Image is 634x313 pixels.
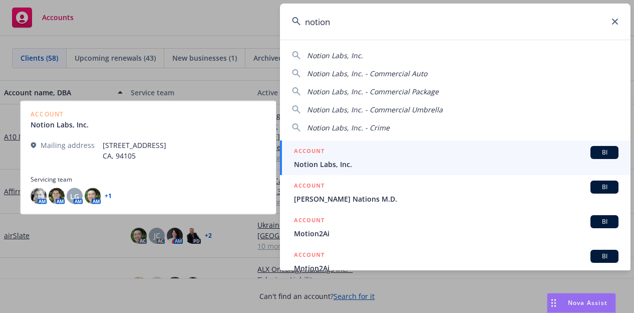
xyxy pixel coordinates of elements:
input: Search... [280,4,630,40]
span: Notion Labs, Inc. [294,159,618,170]
span: [PERSON_NAME] Nations M.D. [294,194,618,204]
a: ACCOUNTBINotion Labs, Inc. [280,140,630,175]
h5: ACCOUNT [294,215,325,227]
a: ACCOUNTBI[PERSON_NAME] Nations M.D. [280,175,630,210]
span: Notion Labs, Inc. - Commercial Auto [307,69,427,78]
span: BI [594,252,614,261]
span: Nova Assist [568,298,607,307]
span: Motion2Ai [294,263,618,273]
span: Notion Labs, Inc. - Commercial Package [307,87,439,96]
span: BI [594,148,614,157]
span: BI [594,183,614,192]
h5: ACCOUNT [294,146,325,158]
span: Motion2Ai [294,228,618,239]
span: Notion Labs, Inc. [307,51,363,60]
h5: ACCOUNT [294,250,325,262]
button: Nova Assist [547,293,616,313]
a: ACCOUNTBIMotion2Ai [280,210,630,244]
a: ACCOUNTBIMotion2Ai [280,244,630,279]
span: Notion Labs, Inc. - Crime [307,123,390,132]
div: Drag to move [547,293,560,312]
span: BI [594,217,614,226]
span: Notion Labs, Inc. - Commercial Umbrella [307,105,443,114]
h5: ACCOUNT [294,181,325,193]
